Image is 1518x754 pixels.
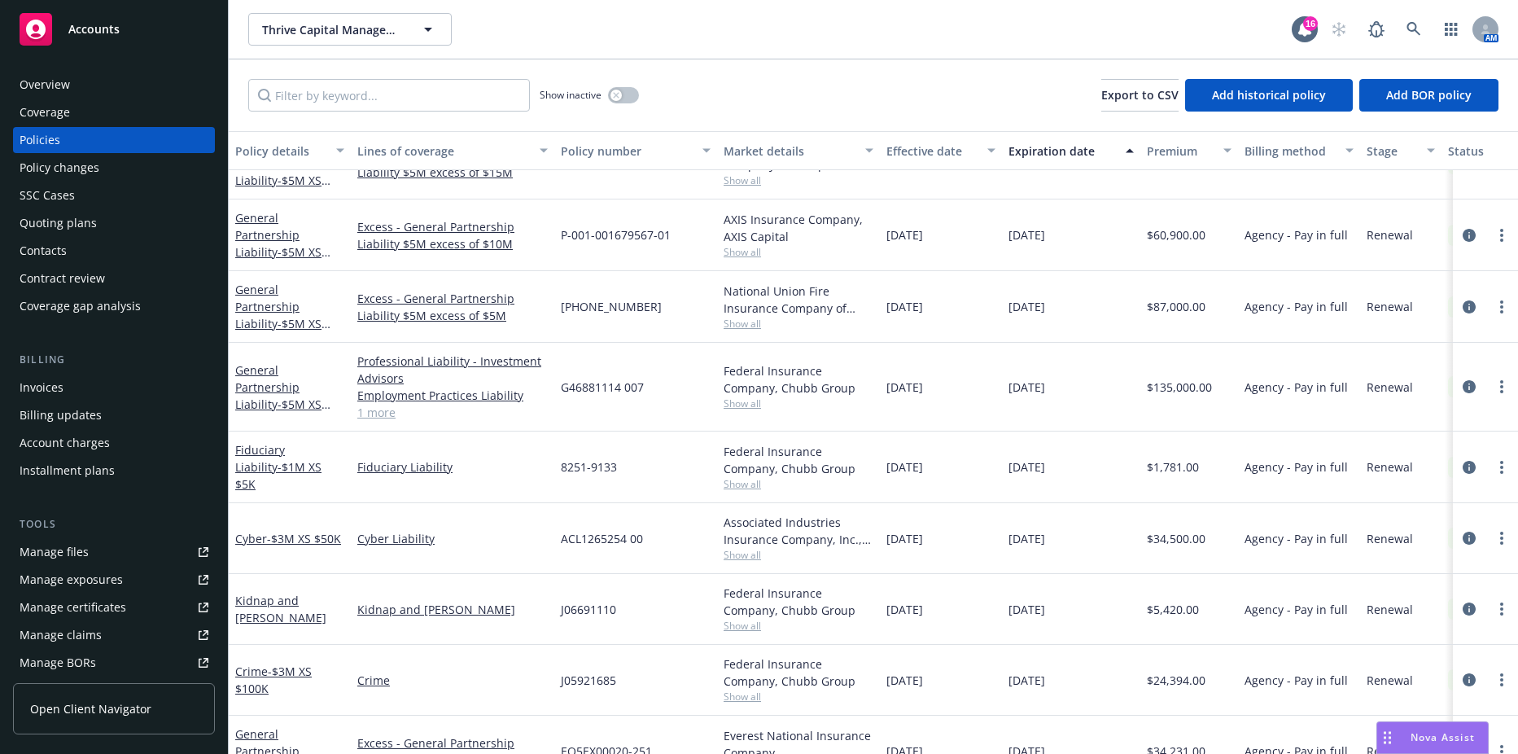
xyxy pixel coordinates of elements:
[561,298,662,315] span: [PHONE_NUMBER]
[235,442,322,492] a: Fiduciary Liability
[235,664,312,696] span: - $3M XS $100K
[357,601,548,618] a: Kidnap and [PERSON_NAME]
[235,593,326,625] a: Kidnap and [PERSON_NAME]
[724,317,873,331] span: Show all
[13,352,215,368] div: Billing
[13,375,215,401] a: Invoices
[886,298,923,315] span: [DATE]
[20,293,141,319] div: Coverage gap analysis
[229,131,351,170] button: Policy details
[724,245,873,259] span: Show all
[30,700,151,717] span: Open Client Navigator
[1245,379,1348,396] span: Agency - Pay in full
[1398,13,1430,46] a: Search
[1245,226,1348,243] span: Agency - Pay in full
[13,7,215,52] a: Accounts
[1245,142,1336,160] div: Billing method
[1367,379,1413,396] span: Renewal
[1147,530,1205,547] span: $34,500.00
[357,404,548,421] a: 1 more
[235,397,340,446] span: - $5M XS $500K D&O/PL / $5M XS $250K (EPL)
[1411,730,1475,744] span: Nova Assist
[1147,601,1199,618] span: $5,420.00
[1008,379,1045,396] span: [DATE]
[13,293,215,319] a: Coverage gap analysis
[357,672,548,689] a: Crime
[1245,672,1348,689] span: Agency - Pay in full
[1367,530,1413,547] span: Renewal
[357,458,548,476] a: Fiduciary Liability
[886,672,923,689] span: [DATE]
[235,316,330,349] span: - $5M XS $5M
[1367,672,1413,689] span: Renewal
[20,430,110,456] div: Account charges
[13,155,215,181] a: Policy changes
[248,79,530,112] input: Filter by keyword...
[13,210,215,236] a: Quoting plans
[1492,599,1511,619] a: more
[1376,721,1489,754] button: Nova Assist
[886,530,923,547] span: [DATE]
[1147,142,1214,160] div: Premium
[724,514,873,548] div: Associated Industries Insurance Company, Inc., AmTrust Financial Services, RT Specialty Insurance...
[1435,13,1468,46] a: Switch app
[1459,670,1479,690] a: circleInformation
[880,131,1002,170] button: Effective date
[235,282,322,349] a: General Partnership Liability
[20,210,97,236] div: Quoting plans
[724,548,873,562] span: Show all
[13,265,215,292] a: Contract review
[235,210,322,277] a: General Partnership Liability
[1002,131,1140,170] button: Expiration date
[20,375,63,401] div: Invoices
[1245,458,1348,476] span: Agency - Pay in full
[20,650,96,676] div: Manage BORs
[235,664,312,696] a: Crime
[13,402,215,428] a: Billing updates
[724,690,873,704] span: Show all
[1492,528,1511,548] a: more
[1185,79,1353,112] button: Add historical policy
[1008,530,1045,547] span: [DATE]
[724,142,855,160] div: Market details
[267,531,341,546] span: - $3M XS $50K
[1147,672,1205,689] span: $24,394.00
[1459,226,1479,245] a: circleInformation
[20,567,123,593] div: Manage exposures
[357,290,548,324] a: Excess - General Partnership Liability $5M excess of $5M
[886,226,923,243] span: [DATE]
[20,72,70,98] div: Overview
[262,21,403,38] span: Thrive Capital Management, LLC
[1459,377,1479,397] a: circleInformation
[20,594,126,620] div: Manage certificates
[724,362,873,397] div: Federal Insurance Company, Chubb Group
[235,531,341,546] a: Cyber
[13,567,215,593] a: Manage exposures
[68,23,120,36] span: Accounts
[1245,298,1348,315] span: Agency - Pay in full
[724,619,873,633] span: Show all
[1101,79,1179,112] button: Export to CSV
[1303,16,1318,31] div: 16
[1101,87,1179,103] span: Export to CSV
[1147,298,1205,315] span: $87,000.00
[20,402,102,428] div: Billing updates
[357,353,548,387] a: Professional Liability - Investment Advisors
[1140,131,1238,170] button: Premium
[724,211,873,245] div: AXIS Insurance Company, AXIS Capital
[540,88,602,102] span: Show inactive
[1147,379,1212,396] span: $135,000.00
[561,458,617,476] span: 8251-9133
[1367,142,1417,160] div: Stage
[1008,226,1045,243] span: [DATE]
[20,99,70,125] div: Coverage
[1386,87,1472,103] span: Add BOR policy
[235,142,326,160] div: Policy details
[1008,142,1116,160] div: Expiration date
[886,379,923,396] span: [DATE]
[13,238,215,264] a: Contacts
[13,650,215,676] a: Manage BORs
[1459,599,1479,619] a: circleInformation
[357,218,548,252] a: Excess - General Partnership Liability $5M excess of $10M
